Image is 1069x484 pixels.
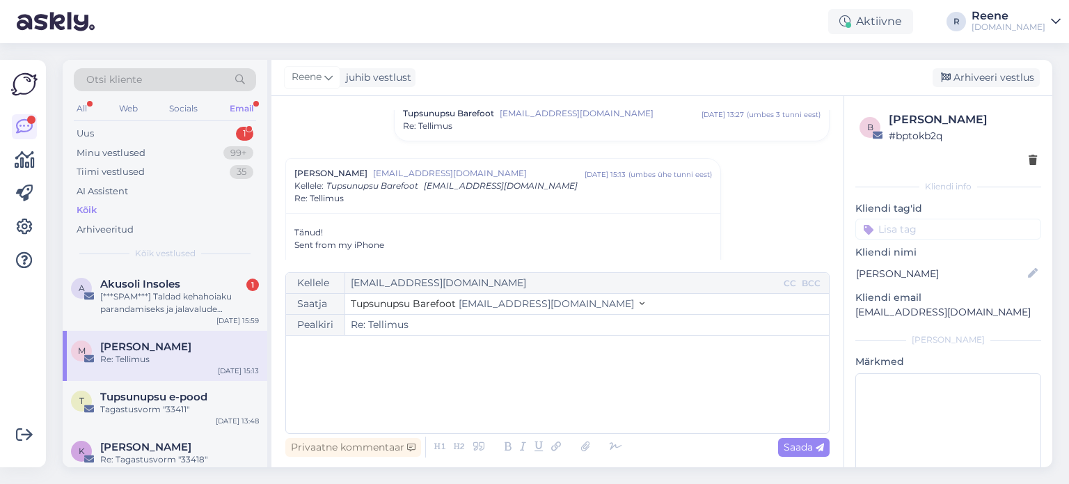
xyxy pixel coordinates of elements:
[351,297,644,311] button: Tupsunupsu Barefoot [EMAIL_ADDRESS][DOMAIN_NAME]
[74,100,90,118] div: All
[340,70,411,85] div: juhib vestlust
[855,180,1041,193] div: Kliendi info
[781,277,799,290] div: CC
[230,165,253,179] div: 35
[100,403,259,416] div: Tagastusvorm "33411"
[223,146,253,160] div: 99+
[286,273,345,293] div: Kellele
[77,223,134,237] div: Arhiveeritud
[855,219,1041,240] input: Lisa tag
[100,391,207,403] span: Tupsunupsu e-pood
[867,122,873,132] span: b
[855,305,1041,320] p: [EMAIL_ADDRESS][DOMAIN_NAME]
[292,70,322,85] span: Reene
[216,315,259,326] div: [DATE] 15:59
[294,239,712,251] div: Sent from my iPhone
[326,180,418,191] span: Tupsunupsu Barefoot
[889,111,1037,128] div: [PERSON_NAME]
[855,334,1041,346] div: [PERSON_NAME]
[135,247,196,260] span: Kõik vestlused
[828,9,913,34] div: Aktiivne
[799,277,823,290] div: BCC
[77,185,128,198] div: AI Assistent
[77,127,94,141] div: Uus
[77,146,145,160] div: Minu vestlused
[889,128,1037,143] div: # bptokb2q
[79,396,84,406] span: T
[218,366,259,376] div: [DATE] 15:13
[294,192,344,205] span: Re: Tellimus
[403,120,452,132] span: Re: Tellimus
[294,180,324,191] span: Kellele :
[855,245,1041,260] p: Kliendi nimi
[286,315,345,335] div: Pealkiri
[294,167,367,180] span: [PERSON_NAME]
[784,441,824,453] span: Saada
[585,169,626,180] div: [DATE] 15:13
[424,180,578,191] span: [EMAIL_ADDRESS][DOMAIN_NAME]
[116,100,141,118] div: Web
[294,226,712,459] div: Tänud!
[345,273,781,293] input: Recepient...
[77,165,145,179] div: Tiimi vestlused
[628,169,712,180] div: ( umbes ühe tunni eest )
[100,290,259,315] div: [***SPAM***] Taldad kehahoiaku parandamiseks ja jalavalude vähendamiseks.
[855,354,1041,369] p: Märkmed
[459,297,634,310] span: [EMAIL_ADDRESS][DOMAIN_NAME]
[100,441,191,453] span: Kairit Pärnmaa
[345,315,829,335] input: Write subject here...
[86,72,142,87] span: Otsi kliente
[351,297,456,310] span: Tupsunupsu Barefoot
[403,107,494,120] span: Tupsunupsu Barefoot
[236,127,253,141] div: 1
[79,446,85,456] span: K
[166,100,200,118] div: Socials
[285,438,421,457] div: Privaatne kommentaar
[747,109,821,120] div: ( umbes 3 tunni eest )
[972,22,1045,33] div: [DOMAIN_NAME]
[972,10,1045,22] div: Reene
[100,353,259,366] div: Re: Tellimus
[216,416,259,426] div: [DATE] 13:48
[227,100,256,118] div: Email
[100,278,180,290] span: Akusoli Insoles
[246,279,259,291] div: 1
[702,109,744,120] div: [DATE] 13:27
[11,71,38,97] img: Askly Logo
[100,453,259,466] div: Re: Tagastusvorm "33418"
[500,107,702,120] span: [EMAIL_ADDRESS][DOMAIN_NAME]
[77,203,97,217] div: Kõik
[79,283,85,293] span: A
[100,341,191,353] span: Mari-Liis
[947,12,966,31] div: R
[855,290,1041,305] p: Kliendi email
[78,345,86,356] span: M
[286,294,345,314] div: Saatja
[856,266,1025,281] input: Lisa nimi
[855,201,1041,216] p: Kliendi tag'id
[933,68,1040,87] div: Arhiveeri vestlus
[972,10,1061,33] a: Reene[DOMAIN_NAME]
[373,167,585,180] span: [EMAIL_ADDRESS][DOMAIN_NAME]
